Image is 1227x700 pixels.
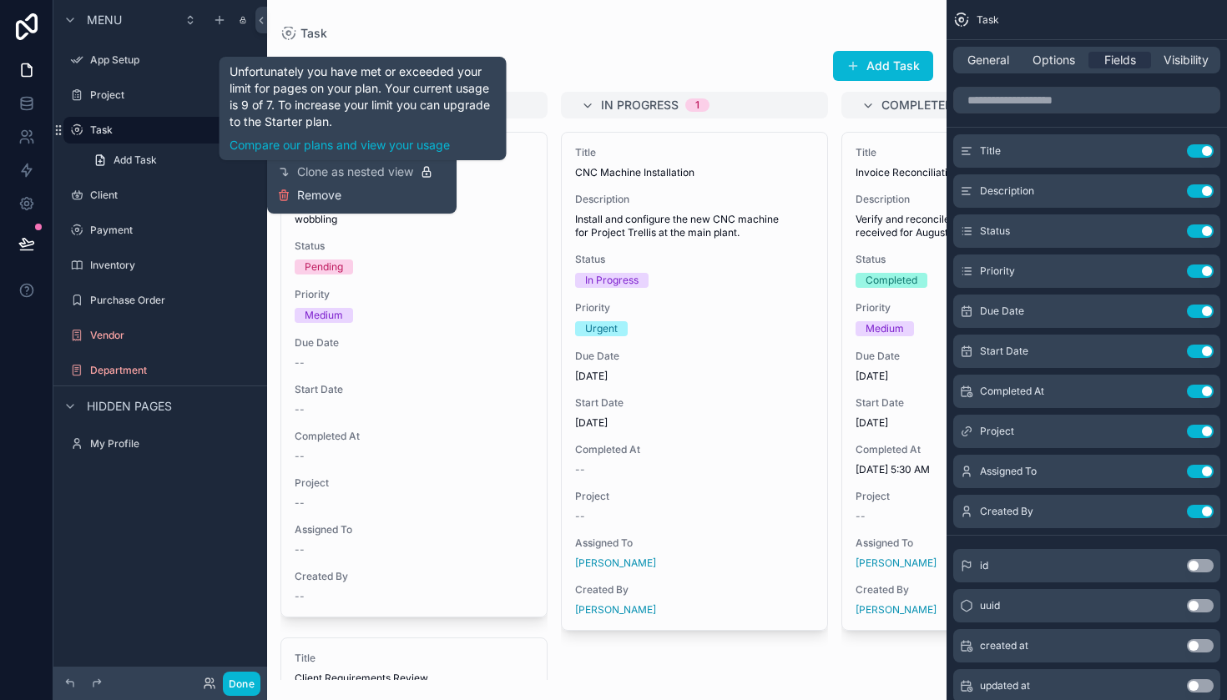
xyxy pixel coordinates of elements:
span: Add Task [114,154,157,167]
span: Assigned To [980,465,1037,478]
a: Purchase Order [63,287,257,314]
span: General [967,52,1009,68]
span: Task [977,13,999,27]
a: Project [63,82,257,108]
span: Hidden pages [87,398,172,415]
a: Compare our plans and view your usage [230,137,497,154]
span: Visibility [1164,52,1209,68]
span: Status [980,224,1010,238]
span: Completed At [980,385,1044,398]
span: Created By [980,505,1033,518]
button: Clone as nested view [277,164,447,180]
a: Payment [63,217,257,244]
a: App Setup [63,47,257,73]
span: Description [980,184,1034,198]
label: My Profile [90,437,254,451]
button: Done [223,672,260,696]
span: id [980,559,988,572]
a: Task [63,117,257,144]
a: Add Task [83,147,257,174]
label: Task [90,123,224,137]
span: Title [980,144,1001,158]
label: App Setup [90,53,254,67]
span: uuid [980,599,1000,612]
span: Project [980,425,1014,438]
a: My Profile [63,431,257,457]
label: Project [90,88,254,102]
span: Options [1033,52,1075,68]
label: Client [90,189,254,202]
span: Menu [87,12,122,28]
div: Unfortunately you have met or exceeded your limit for pages on your plan. Your current usage is 9... [230,63,497,154]
button: Remove [277,187,341,204]
label: Vendor [90,329,254,342]
a: Inventory [63,252,257,279]
label: Department [90,364,254,377]
label: Purchase Order [90,294,254,307]
span: Fields [1104,52,1136,68]
label: Payment [90,224,254,237]
a: Client [63,182,257,209]
span: Remove [297,187,341,204]
label: Inventory [90,259,254,272]
a: Department [63,357,257,384]
span: Start Date [980,345,1028,358]
span: Clone as nested view [297,164,413,180]
span: Priority [980,264,1015,278]
a: Vendor [63,322,257,349]
span: created at [980,639,1028,652]
span: Due Date [980,305,1024,318]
